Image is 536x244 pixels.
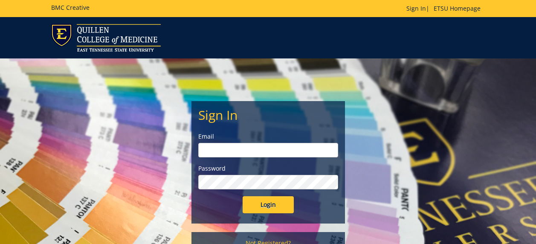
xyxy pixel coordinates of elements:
h2: Sign In [198,108,338,122]
input: Login [243,196,294,213]
label: Email [198,132,338,141]
label: Password [198,164,338,173]
h5: BMC Creative [51,4,90,11]
a: Sign In [406,4,426,12]
a: ETSU Homepage [429,4,485,12]
img: ETSU logo [51,24,161,52]
p: | [406,4,485,13]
